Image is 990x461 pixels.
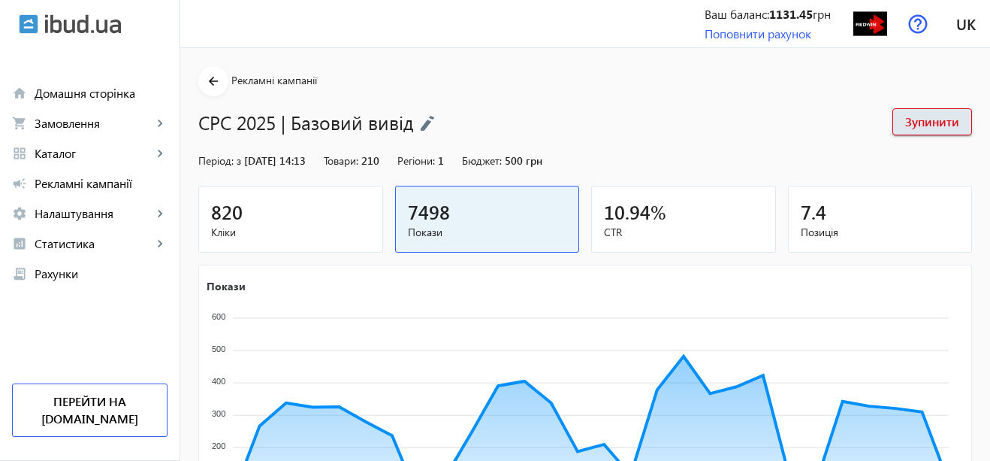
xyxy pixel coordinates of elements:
tspan: 300 [212,409,225,418]
span: uk [956,14,976,33]
img: 3701604f6f35676164798307661227-1f7e7cced2.png [853,7,887,41]
span: 210 [361,153,379,168]
span: Зупинити [905,114,959,130]
mat-icon: keyboard_arrow_right [152,146,168,161]
mat-icon: settings [12,206,27,221]
a: Поповнити рахунок [705,26,811,41]
span: Рекламні кампанії [231,73,317,87]
span: Кліки [211,225,370,240]
b: 1131.45 [769,6,813,22]
mat-icon: analytics [12,236,27,251]
span: Домашня сторінка [35,86,168,101]
span: 7.4 [801,199,826,224]
span: Каталог [35,146,152,161]
img: ibud_text.svg [45,14,121,34]
span: Статистика [35,236,152,251]
mat-icon: home [12,86,27,101]
mat-icon: keyboard_arrow_right [152,206,168,221]
mat-icon: grid_view [12,146,27,161]
div: Ваш баланс: грн [705,6,831,23]
span: Бюджет: [462,153,502,168]
tspan: 400 [212,377,225,386]
img: help.svg [908,14,928,34]
span: Період: з [198,153,241,168]
span: Замовлення [35,116,152,131]
span: Налаштування [35,206,152,221]
span: % [650,199,666,224]
mat-icon: keyboard_arrow_right [152,116,168,131]
tspan: 200 [212,441,225,450]
span: Покази [408,225,567,240]
button: Зупинити [892,108,972,135]
span: Рекламні кампанії [35,176,168,191]
span: Товари: [324,153,358,168]
span: Регіони: [397,153,435,168]
span: 1 [438,153,444,168]
span: Позиція [801,225,960,240]
span: 10.94 [604,199,650,224]
h1: CPC 2025 | Базовий вивід [198,109,877,135]
span: [DATE] 14:13 [244,153,306,168]
mat-icon: keyboard_arrow_right [152,236,168,251]
tspan: 500 [212,344,225,353]
span: 7498 [408,199,450,224]
mat-icon: campaign [12,176,27,191]
img: ibud.svg [19,14,38,34]
a: Перейти на [DOMAIN_NAME] [12,384,168,437]
mat-icon: receipt_long [12,266,27,281]
mat-icon: arrow_back [204,72,223,91]
tspan: 600 [212,312,225,321]
span: 500 грн [505,153,542,168]
span: Рахунки [35,266,168,281]
mat-icon: shopping_cart [12,116,27,131]
span: CTR [604,225,763,240]
text: Покази [207,278,246,293]
span: 820 [211,199,243,224]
